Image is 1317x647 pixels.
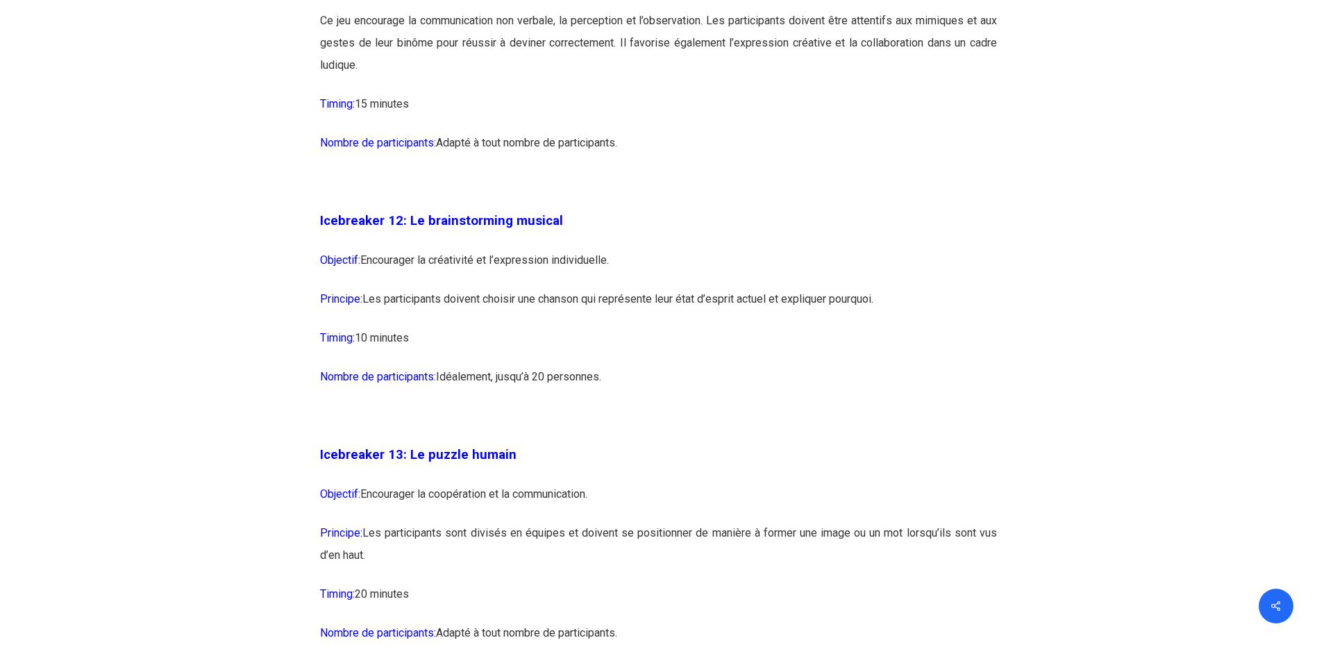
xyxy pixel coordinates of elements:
p: Ce jeu encourage la communication non verbale, la perception et l’observation. Les participants d... [320,10,997,93]
span: Nombre de participants: [320,370,436,383]
span: Timing: [320,587,355,600]
p: 20 minutes [320,583,997,622]
span: Principe: [320,292,362,305]
span: Objectif: [320,487,360,501]
p: 10 minutes [320,327,997,366]
p: Encourager la coopération et la communication. [320,483,997,522]
p: Encourager la créativité et l’expression individuelle. [320,249,997,288]
p: Adapté à tout nombre de participants. [320,132,997,171]
span: Icebreaker 13: Le puzzle humain [320,447,517,462]
span: Nombre de participants: [320,626,436,639]
span: Nombre de participants: [320,136,436,149]
span: Timing: [320,97,355,110]
span: Objectif: [320,253,360,267]
span: Principe: [320,526,362,539]
p: 15 minutes [320,93,997,132]
span: Timing: [320,331,355,344]
span: Icebreaker 12: Le brainstorming musical [320,213,563,228]
p: Les participants sont divisés en équipes et doivent se positionner de manière à former une image ... [320,522,997,583]
p: Les participants doivent choisir une chanson qui représente leur état d’esprit actuel et explique... [320,288,997,327]
p: Idéalement, jusqu’à 20 personnes. [320,366,997,405]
